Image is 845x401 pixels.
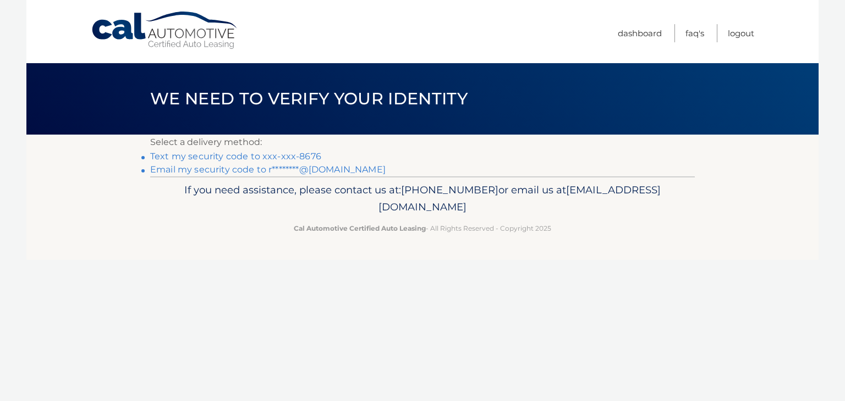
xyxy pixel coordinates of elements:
[150,151,321,161] a: Text my security code to xxx-xxx-8676
[685,24,704,42] a: FAQ's
[150,164,386,175] a: Email my security code to r********@[DOMAIN_NAME]
[157,222,688,234] p: - All Rights Reserved - Copyright 2025
[150,135,695,150] p: Select a delivery method:
[91,11,239,50] a: Cal Automotive
[618,24,662,42] a: Dashboard
[294,224,426,232] strong: Cal Automotive Certified Auto Leasing
[728,24,754,42] a: Logout
[401,183,498,196] span: [PHONE_NUMBER]
[150,88,468,109] span: We need to verify your identity
[157,181,688,216] p: If you need assistance, please contact us at: or email us at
